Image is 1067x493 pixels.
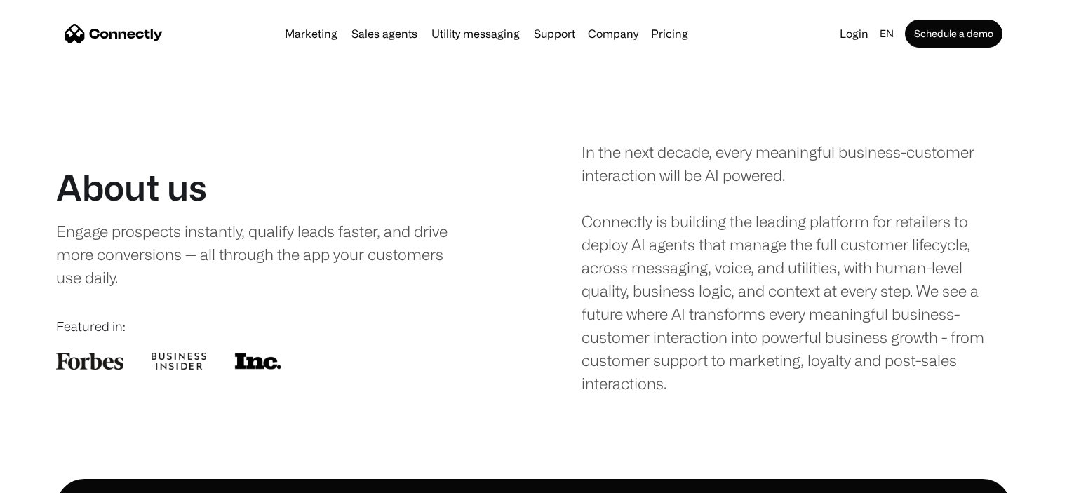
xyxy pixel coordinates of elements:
[905,20,1002,48] a: Schedule a demo
[56,317,485,336] div: Featured in:
[426,28,525,39] a: Utility messaging
[56,166,207,208] h1: About us
[346,28,423,39] a: Sales agents
[880,24,894,43] div: en
[582,140,1011,395] div: In the next decade, every meaningful business-customer interaction will be AI powered. Connectly ...
[279,28,343,39] a: Marketing
[645,28,694,39] a: Pricing
[528,28,581,39] a: Support
[56,220,464,289] div: Engage prospects instantly, qualify leads faster, and drive more conversions — all through the ap...
[588,24,638,43] div: Company
[834,24,874,43] a: Login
